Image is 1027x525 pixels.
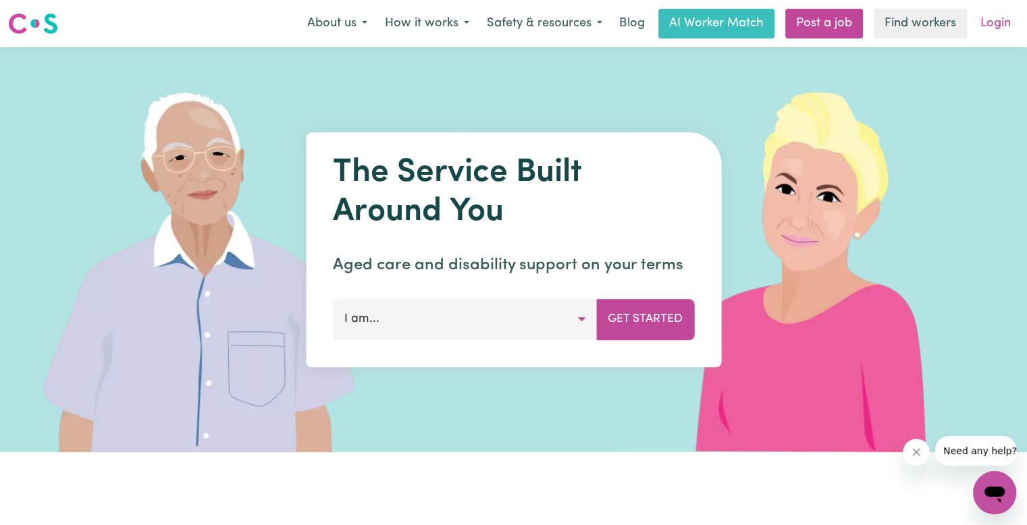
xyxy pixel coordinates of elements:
button: Safety & resources [478,9,611,38]
h1: The Service Built Around You [333,154,694,231]
img: Careseekers logo [8,11,58,36]
a: Careseekers logo [8,8,58,39]
a: Post a job [785,9,863,38]
button: About us [298,9,376,38]
button: I am... [333,299,597,339]
a: AI Worker Match [658,9,774,38]
a: Blog [611,9,653,38]
button: Get Started [596,299,694,339]
p: Aged care and disability support on your terms [333,253,694,277]
button: How it works [376,9,478,38]
iframe: Button to launch messaging window [973,471,1016,514]
span: Need any help? [8,9,82,20]
a: Login [972,9,1019,38]
a: Find workers [874,9,967,38]
iframe: Message from company [935,436,1016,466]
iframe: Close message [903,439,930,466]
